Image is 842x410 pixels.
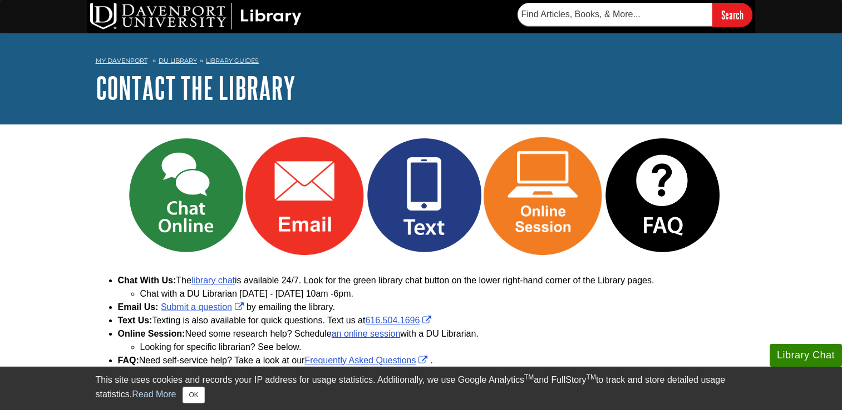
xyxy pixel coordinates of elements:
[140,341,747,354] li: Looking for specific librarian? See below.
[245,136,365,255] img: Email
[191,276,235,285] a: library chat
[96,56,147,66] a: My Davenport
[365,316,434,325] a: Link opens in new window
[118,316,152,325] strong: Text Us:
[118,274,747,301] li: The is available 24/7. Look for the green library chat button on the lower right-hand corner of t...
[132,389,176,399] a: Read More
[118,329,185,338] strong: Online Session:
[96,53,747,71] nav: breadcrumb
[524,373,534,381] sup: TM
[603,136,722,255] img: FAQ
[628,190,722,199] a: Link opens in new window
[126,136,245,255] img: Chat
[96,373,747,403] div: This site uses cookies and records your IP address for usage statistics. Additionally, we use Goo...
[304,356,430,365] a: Link opens in new window
[118,276,176,285] b: Chat With Us:
[118,356,139,365] strong: FAQ:
[118,354,747,367] li: Need self-service help? Take a look at our .
[140,287,747,301] li: Chat with a DU Librarian [DATE] - [DATE] 10am -6pm.
[118,301,747,314] li: by emailing the library.
[118,314,747,327] li: Texting is also available for quick questions. Text us at
[332,329,401,338] a: an online session
[518,3,752,27] form: Searches DU Library's articles, books, and more
[484,136,603,255] img: Online Session
[587,373,596,381] sup: TM
[365,136,484,255] img: Text
[161,302,247,312] a: Link opens in new window
[90,3,302,29] img: DU Library
[96,71,296,105] a: Contact the Library
[206,57,259,64] a: Library Guides
[118,302,159,312] b: Email Us:
[118,327,747,354] li: Need some research help? Schedule with a DU Librarian.
[183,387,204,403] button: Close
[712,3,752,27] input: Search
[509,190,603,199] a: Link opens in new window
[770,344,842,367] button: Library Chat
[159,57,197,64] a: DU Library
[270,190,365,199] a: Link opens in new window
[518,3,712,26] input: Find Articles, Books, & More...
